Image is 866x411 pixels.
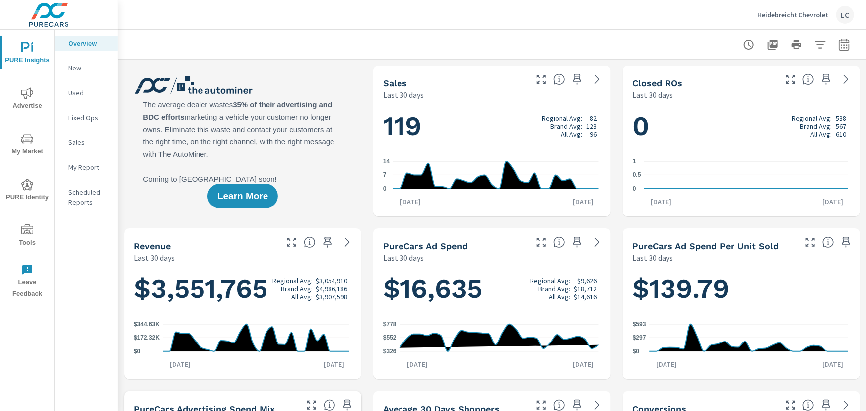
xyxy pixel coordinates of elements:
[316,293,347,301] p: $3,907,598
[838,234,854,250] span: Save this to your personalized report
[538,285,570,293] p: Brand Avg:
[383,335,397,342] text: $552
[802,234,818,250] button: Make Fullscreen
[320,234,335,250] span: Save this to your personalized report
[324,399,335,411] span: This table looks at how you compare to the amount of budget you spend per channel as opposed to y...
[569,71,585,87] span: Save this to your personalized report
[578,277,597,285] p: $9,626
[68,113,110,123] p: Fixed Ops
[822,236,834,248] span: Average cost of advertising per each vehicle sold at the dealer over the selected date range. The...
[633,172,641,179] text: 0.5
[393,197,428,206] p: [DATE]
[55,85,118,100] div: Used
[68,38,110,48] p: Overview
[763,35,783,55] button: "Export Report to PDF"
[633,321,646,328] text: $593
[633,158,636,165] text: 1
[68,137,110,147] p: Sales
[815,197,850,206] p: [DATE]
[55,160,118,175] div: My Report
[633,185,636,192] text: 0
[838,71,854,87] a: See more details in report
[207,184,278,208] button: Learn More
[783,71,799,87] button: Make Fullscreen
[383,158,390,165] text: 14
[566,359,601,369] p: [DATE]
[633,89,673,101] p: Last 30 days
[134,335,160,342] text: $172.32K
[633,348,640,355] text: $0
[590,130,597,138] p: 96
[383,89,424,101] p: Last 30 days
[3,87,51,112] span: Advertise
[810,35,830,55] button: Apply Filters
[217,192,268,201] span: Learn More
[836,130,846,138] p: 610
[55,185,118,209] div: Scheduled Reports
[574,293,597,301] p: $14,616
[757,10,828,19] p: Heidebreicht Chevrolet
[383,172,387,179] text: 7
[836,6,854,24] div: LC
[3,133,51,157] span: My Market
[134,321,160,328] text: $344.63K
[574,285,597,293] p: $18,712
[383,252,424,264] p: Last 30 days
[802,73,814,85] span: Number of Repair Orders Closed by the selected dealership group over the selected time range. [So...
[284,234,300,250] button: Make Fullscreen
[317,359,351,369] p: [DATE]
[836,122,846,130] p: 567
[55,36,118,51] div: Overview
[553,399,565,411] span: A rolling 30 day total of daily Shoppers on the dealership website, averaged over the selected da...
[134,348,141,355] text: $0
[134,272,351,306] h1: $3,551,765
[3,224,51,249] span: Tools
[3,264,51,300] span: Leave Feedback
[792,114,832,122] p: Regional Avg:
[316,277,347,285] p: $3,054,910
[383,272,600,306] h1: $16,635
[589,71,605,87] a: See more details in report
[802,399,814,411] span: The number of dealer-specified goals completed by a visitor. [Source: This data is provided by th...
[549,293,570,301] p: All Avg:
[834,35,854,55] button: Select Date Range
[55,61,118,75] div: New
[551,122,583,130] p: Brand Avg:
[815,359,850,369] p: [DATE]
[836,114,846,122] p: 538
[55,110,118,125] div: Fixed Ops
[55,135,118,150] div: Sales
[68,63,110,73] p: New
[304,236,316,248] span: Total sales revenue over the selected date range. [Source: This data is sourced from the dealer’s...
[134,252,175,264] p: Last 30 days
[800,122,832,130] p: Brand Avg:
[533,234,549,250] button: Make Fullscreen
[400,359,435,369] p: [DATE]
[383,185,387,192] text: 0
[533,71,549,87] button: Make Fullscreen
[68,88,110,98] p: Used
[281,285,313,293] p: Brand Avg:
[590,114,597,122] p: 82
[383,109,600,143] h1: 119
[3,179,51,203] span: PURE Identity
[553,73,565,85] span: Number of vehicles sold by the dealership over the selected date range. [Source: This data is sou...
[68,187,110,207] p: Scheduled Reports
[316,285,347,293] p: $4,986,186
[787,35,806,55] button: Print Report
[633,241,779,251] h5: PureCars Ad Spend Per Unit Sold
[0,30,54,304] div: nav menu
[383,78,407,88] h5: Sales
[68,162,110,172] p: My Report
[383,321,397,328] text: $778
[383,348,397,355] text: $326
[633,334,646,341] text: $297
[633,109,850,143] h1: 0
[530,277,570,285] p: Regional Avg:
[3,42,51,66] span: PURE Insights
[163,359,198,369] p: [DATE]
[542,114,583,122] p: Regional Avg:
[272,277,313,285] p: Regional Avg:
[587,122,597,130] p: 123
[633,272,850,306] h1: $139.79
